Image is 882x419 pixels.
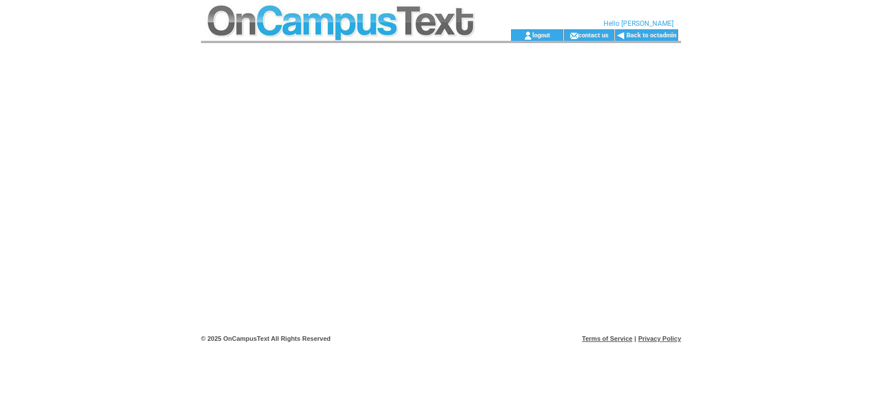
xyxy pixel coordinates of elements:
[626,32,676,39] a: Back to octadmin
[604,20,674,28] span: Hello [PERSON_NAME]
[532,31,550,39] a: logout
[201,335,331,342] span: © 2025 OnCampusText All Rights Reserved
[638,335,681,342] a: Privacy Policy
[578,31,609,39] a: contact us
[570,31,578,40] img: contact_us_icon.gif
[635,335,636,342] span: |
[617,31,625,40] img: backArrow.gif
[524,31,532,40] img: account_icon.gif
[582,335,633,342] a: Terms of Service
